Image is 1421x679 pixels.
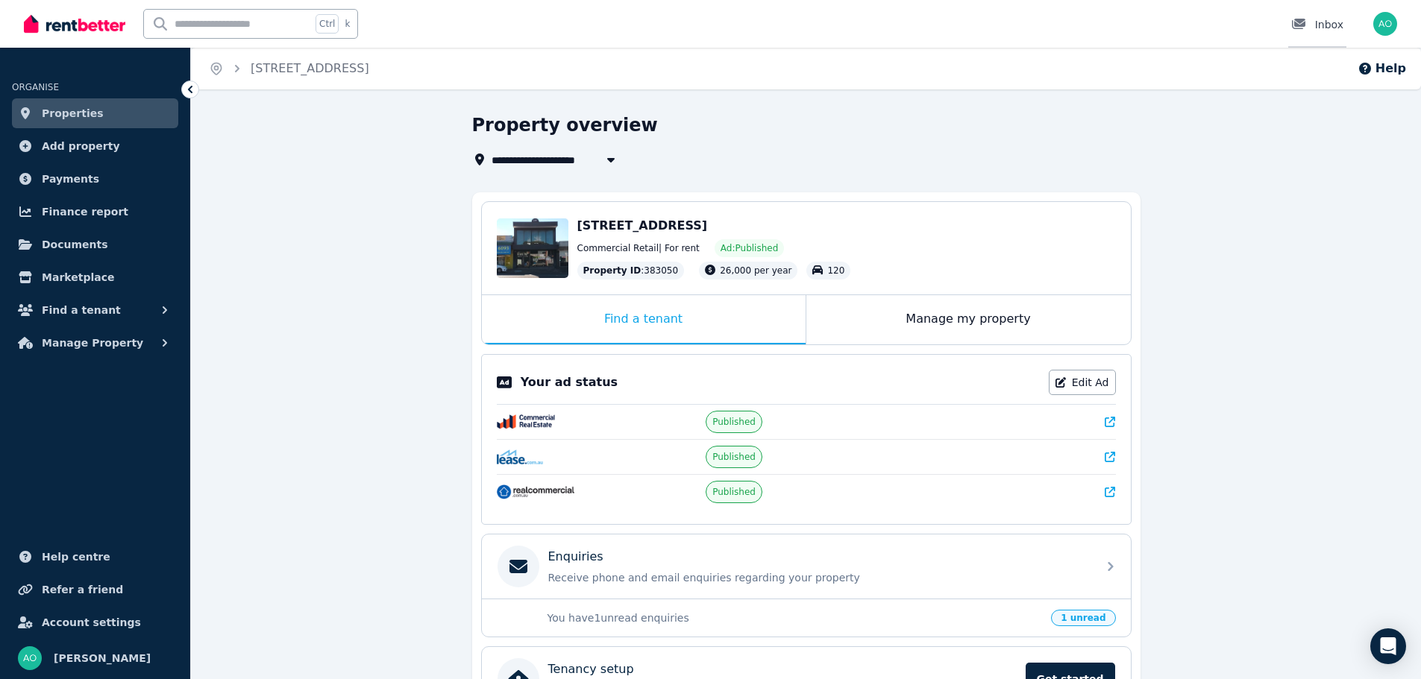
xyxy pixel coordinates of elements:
[583,265,642,277] span: Property ID
[1370,628,1406,664] div: Open Intercom Messenger
[577,218,708,233] span: [STREET_ADDRESS]
[42,104,104,122] span: Properties
[497,449,544,464] img: Lease.com.au
[1358,60,1406,78] button: Help
[42,170,99,188] span: Payments
[191,48,387,89] nav: Breadcrumb
[316,14,339,34] span: Ctrl
[18,646,42,670] img: andy osinski
[42,301,121,319] span: Find a tenant
[482,295,806,344] div: Find a tenant
[472,113,658,137] h1: Property overview
[42,268,114,286] span: Marketplace
[712,451,756,463] span: Published
[548,610,1043,625] p: You have 1 unread enquiries
[497,414,556,429] img: CommercialRealEstate.com.au
[548,570,1088,585] p: Receive phone and email enquiries regarding your property
[1291,17,1343,32] div: Inbox
[42,581,123,599] span: Refer a friend
[12,131,178,161] a: Add property
[1373,12,1397,36] img: andy osinski
[12,575,178,604] a: Refer a friend
[12,164,178,194] a: Payments
[12,607,178,637] a: Account settings
[577,262,685,280] div: : 383050
[482,534,1131,599] a: EnquiriesReceive phone and email enquiries regarding your property
[12,262,178,292] a: Marketplace
[577,242,700,254] span: Commercial Retail | For rent
[721,242,778,254] span: Ad: Published
[712,486,756,498] span: Published
[12,328,178,358] button: Manage Property
[42,548,110,566] span: Help centre
[42,613,141,631] span: Account settings
[251,61,369,75] a: [STREET_ADDRESS]
[54,649,151,667] span: [PERSON_NAME]
[1049,370,1116,395] a: Edit Ad
[12,82,59,92] span: ORGANISE
[720,265,791,276] span: 26,000 per year
[42,334,143,352] span: Manage Property
[345,18,350,30] span: k
[42,203,128,221] span: Finance report
[827,265,844,276] span: 120
[12,542,178,572] a: Help centre
[712,416,756,428] span: Published
[42,236,108,253] span: Documents
[497,484,574,499] img: RealCommercial.com.au
[12,295,178,325] button: Find a tenant
[24,13,125,35] img: RentBetter
[806,295,1131,344] div: Manage my property
[12,98,178,128] a: Properties
[521,373,618,391] p: Your ad status
[12,230,178,259] a: Documents
[548,548,603,566] p: Enquiries
[42,137,120,155] span: Add property
[548,660,634,678] p: Tenancy setup
[1051,610,1115,626] span: 1 unread
[12,197,178,227] a: Finance report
